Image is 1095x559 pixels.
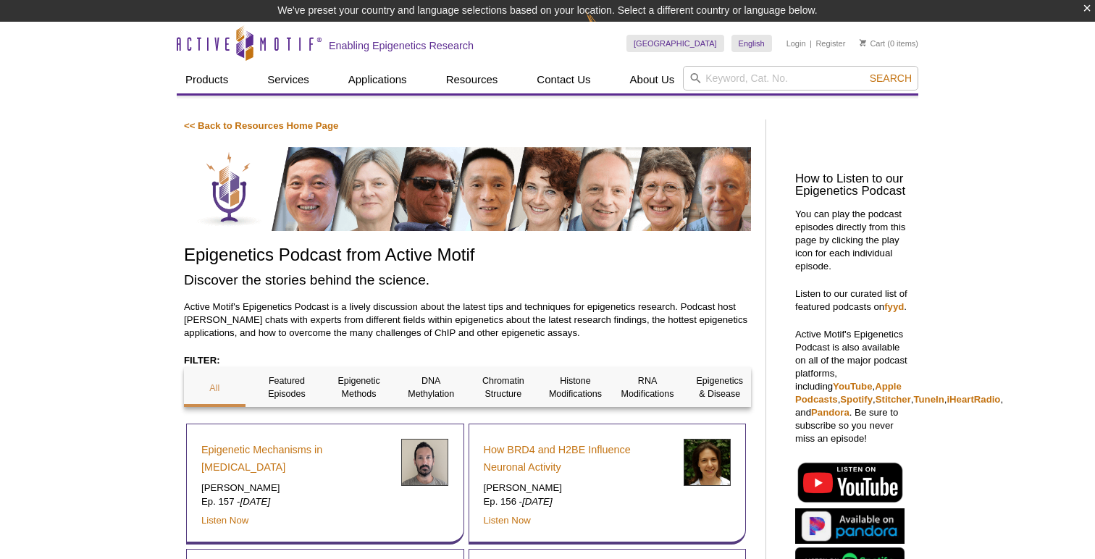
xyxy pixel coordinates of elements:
[884,301,904,312] a: fyyd
[833,381,872,392] a: YouTube
[201,515,248,526] a: Listen Now
[184,147,751,231] img: Discover the stories behind the science.
[184,120,338,131] a: << Back to Resources Home Page
[795,208,911,273] p: You can play the podcast episodes directly from this page by clicking the play icon for each indi...
[240,496,271,507] em: [DATE]
[860,39,866,46] img: Your Cart
[184,382,246,395] p: All
[437,66,507,93] a: Resources
[400,374,462,400] p: DNA Methylation
[795,508,905,544] img: Listen on Pandora
[522,496,553,507] em: [DATE]
[484,441,673,476] a: How BRD4 and H2BE Influence Neuronal Activity
[815,38,845,49] a: Register
[811,407,849,418] a: Pandora
[860,35,918,52] li: (0 items)
[340,66,416,93] a: Applications
[795,460,905,505] img: Listen on YouTube
[870,72,912,84] span: Search
[617,374,679,400] p: RNA Modifications
[329,39,474,52] h2: Enabling Epigenetics Research
[201,495,390,508] p: Ep. 157 -
[201,441,390,476] a: Epigenetic Mechanisms in [MEDICAL_DATA]
[484,482,673,495] p: [PERSON_NAME]
[865,72,916,85] button: Search
[731,35,772,52] a: English
[177,66,237,93] a: Products
[528,66,599,93] a: Contact Us
[484,515,531,526] a: Listen Now
[184,270,751,290] h2: Discover the stories behind the science.
[473,374,534,400] p: Chromatin Structure
[860,38,885,49] a: Cart
[184,300,751,340] p: Active Motif's Epigenetics Podcast is a lively discussion about the latest tips and techniques fo...
[259,66,318,93] a: Services
[401,439,448,486] img: Luca Magnani headshot
[786,38,806,49] a: Login
[947,394,1000,405] a: iHeartRadio
[795,328,911,445] p: Active Motif's Epigenetics Podcast is also available on all of the major podcast platforms, inclu...
[683,66,918,91] input: Keyword, Cat. No.
[684,439,731,486] img: Erica Korb headshot
[795,173,911,198] h3: How to Listen to our Epigenetics Podcast
[184,355,220,366] strong: FILTER:
[328,374,390,400] p: Epigenetic Methods
[810,35,812,52] li: |
[626,35,724,52] a: [GEOGRAPHIC_DATA]
[256,374,318,400] p: Featured Episodes
[795,287,911,314] p: Listen to our curated list of featured podcasts on .
[586,11,624,45] img: Change Here
[201,482,390,495] p: [PERSON_NAME]
[621,66,684,93] a: About Us
[484,495,673,508] p: Ep. 156 -
[795,381,902,405] a: Apple Podcasts
[840,394,873,405] a: Spotify
[184,245,751,266] h1: Epigenetics Podcast from Active Motif
[913,394,944,405] a: TuneIn
[876,394,911,405] a: Stitcher
[545,374,606,400] p: Histone Modifications
[689,374,750,400] p: Epigenetics & Disease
